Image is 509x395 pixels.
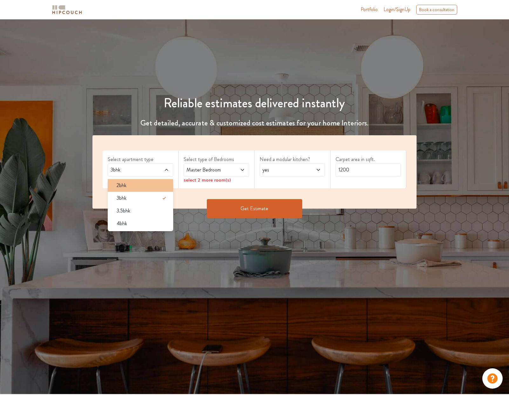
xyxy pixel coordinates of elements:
span: yes [261,166,306,174]
a: Portfolio [361,6,378,13]
h1: Reliable estimates delivered instantly [89,96,420,111]
span: 4bhk [117,220,127,227]
label: Select type of Bedrooms [184,156,249,163]
span: 2bhk [117,182,126,189]
label: Carpet area in sqft. [336,156,401,163]
span: 3bhk [109,166,154,174]
h4: Get detailed, accurate & customized cost estimates for your home Interiors. [89,118,420,128]
img: logo-horizontal.svg [51,4,83,15]
label: Select apartment type [108,156,173,163]
div: select 2 more room(s) [184,177,249,183]
span: 3bhk [117,194,126,202]
input: Enter area sqft [336,163,401,177]
span: 3.5bhk [117,207,130,215]
span: Master Bedroom [185,166,230,174]
span: logo-horizontal.svg [51,3,83,17]
span: Login/SignUp [383,6,411,13]
label: Need a modular kitchen? [260,156,325,163]
div: Book a consultation [416,5,457,15]
button: Get Estimate [207,199,302,218]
